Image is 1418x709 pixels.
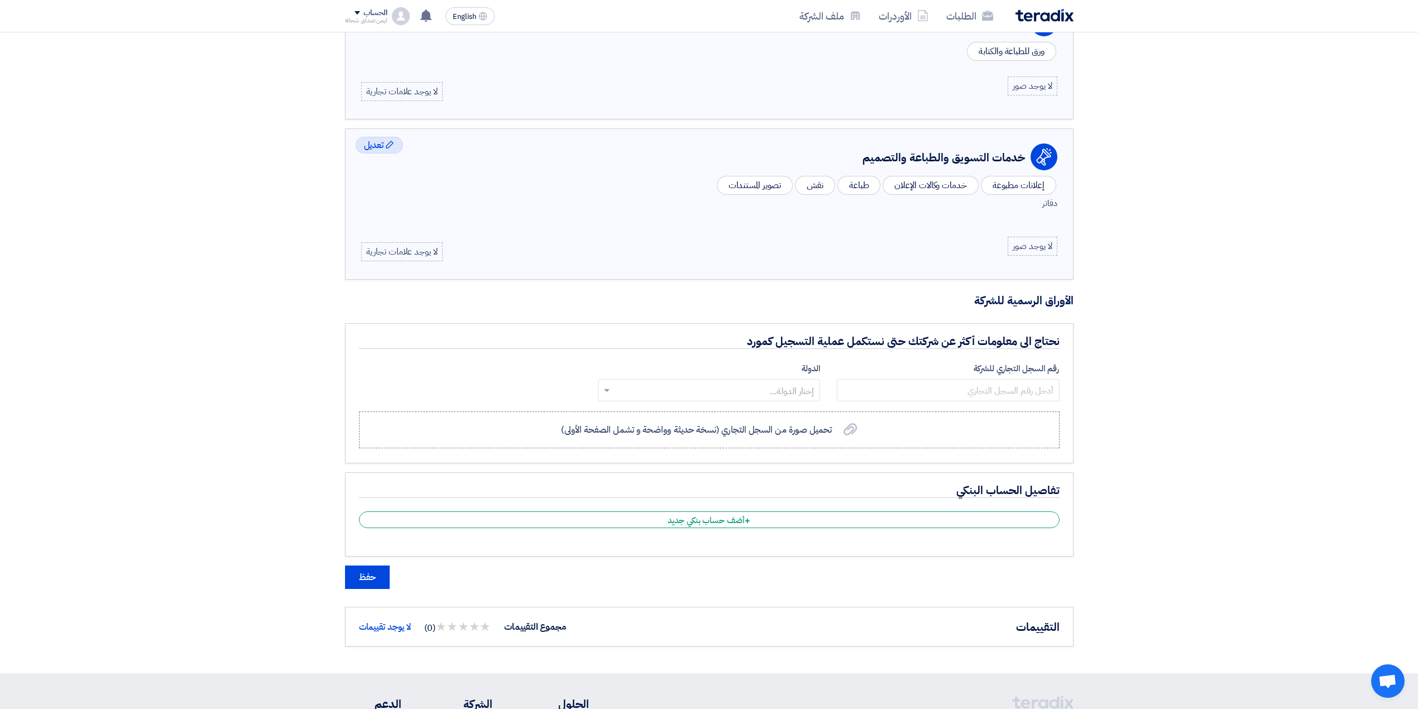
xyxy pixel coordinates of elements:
div: (0) [424,617,491,636]
div: لا يوجد صور [1008,76,1057,95]
img: profile_test.png [392,7,410,25]
h4: تفاصيل الحساب البنكي [359,483,1060,498]
div: دفاتر [361,197,1057,210]
span: ★ [458,617,469,636]
h4: الأوراق الرسمية للشركة [345,293,1074,308]
div: لا يوجد علامات تجارية [361,242,443,261]
div: مجموع التقييمات [504,620,566,634]
img: Teradix logo [1015,9,1074,22]
div: نقش [795,176,835,195]
span: ★ [469,617,480,636]
div: إعلانات مطبوعة [981,176,1056,195]
h4: نحتاج الى معلومات أكثر عن شركتك حتى نستكمل عملية التسجيل كمورد [359,334,1060,349]
div: ايمن صداق شحاته [345,17,388,23]
div: تصوير المستندات [717,176,793,195]
span: ★ [435,617,447,636]
a: الأوردرات [870,3,937,29]
input: أدخل رقم السجل التجاري [837,379,1059,401]
label: رقم السجل التجاري للشركة [837,362,1059,375]
div: ورق للطباعة والكتابة [967,42,1056,61]
a: الطلبات [937,3,1002,29]
span: ★ [447,617,458,636]
span: English [453,13,476,21]
div: لا يوجد صور [1008,237,1057,256]
span: تعديل [364,138,384,152]
div: Open chat [1371,664,1405,698]
h4: التقييمات [1016,620,1060,634]
span: + [745,514,750,528]
span: ★ [480,617,491,636]
div: لا يوجد علامات تجارية [361,82,443,101]
span: تحميل صورة من السجل التجاري (نسخة حديثة وواضحة و تشمل الصفحة الأولى) [561,423,832,437]
a: ملف الشركة [791,3,870,29]
button: English [445,7,495,25]
div: أضف حساب بنكي جديد [359,511,1060,528]
label: الدولة [598,362,820,375]
div: خدمات التسويق والطباعة والتصميم [863,149,1025,166]
div: طباعة [837,176,881,195]
button: حفظ [345,566,390,589]
div: لا يوجد تقييمات [359,620,411,634]
div: خدمات وكالات الإعلان [883,176,978,195]
div: الحساب [363,8,387,18]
